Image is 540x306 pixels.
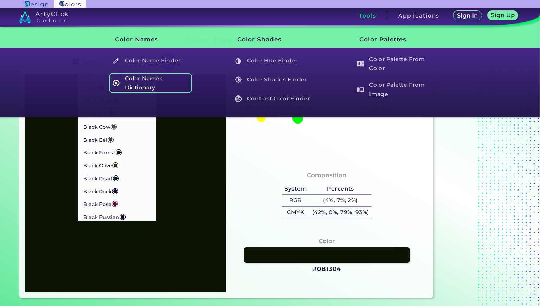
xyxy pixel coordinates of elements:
[231,92,315,105] a: Contrast Color Finder
[354,80,436,100] h5: Color Palette From Image
[232,92,314,105] h5: Contrast Color Finder
[232,73,314,86] h5: Color Shades Finder
[112,173,119,182] span: ◉
[111,199,118,208] span: ◉
[357,61,364,67] img: icon_col_pal_col_white.svg
[83,171,119,184] p: Black Pearl
[235,58,242,64] img: icon_color_hue_white.svg
[492,13,514,18] h5: Sign Up
[282,195,309,206] h5: RGB
[109,73,192,93] a: Color Names Dictionary
[112,186,118,195] span: ◉
[83,210,126,223] p: Black Russian
[232,54,314,67] h5: Color Hue Finder
[235,95,242,102] img: icon_color_contrast_white.svg
[282,207,309,218] h5: CMYK
[282,183,309,195] h5: System
[319,236,335,246] h4: Color
[225,31,315,48] h3: Color Shades
[347,31,437,48] h3: Color Palettes
[83,197,118,210] p: Black Rose
[353,54,437,74] a: Color Palette From Color
[357,86,364,93] img: icon_palette_from_image_white.svg
[436,33,524,301] iframe: Advertisement
[115,147,122,156] span: ◉
[112,160,119,169] span: ◉
[455,11,480,20] a: Sign In
[309,183,372,195] h5: Percents
[309,195,372,206] h5: (4%, 7%, 2%)
[119,212,126,221] span: ◉
[231,54,315,67] a: Color Hue Finder
[113,80,120,86] img: icon_color_names_dictionary_white.svg
[353,80,437,100] a: Color Palette From Image
[19,11,69,23] img: logo_artyclick_colors_white.svg
[354,54,436,74] h5: Color Palette From Color
[113,58,120,64] img: icon_color_name_finder_white.svg
[110,121,117,131] span: ◉
[309,207,372,218] h5: (42%, 0%, 79%, 93%)
[398,13,439,18] h3: Applications
[83,184,118,197] p: Black Rock
[313,265,341,273] h3: #0B1304
[83,145,122,158] p: Black Forest
[458,13,477,18] h5: Sign In
[83,158,119,171] p: Black Olive
[489,11,517,20] a: Sign Up
[231,73,315,86] a: Color Shades Finder
[359,13,376,18] h3: Tools
[83,120,117,133] p: Black Cow
[107,134,114,144] span: ◉
[25,1,48,7] img: ArtyClick Design logo
[307,170,347,180] h4: Composition
[109,54,192,67] a: Color Name Finder
[235,76,242,83] img: icon_color_shades_white.svg
[103,31,193,48] h3: Color Names
[83,133,114,146] p: Black Eel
